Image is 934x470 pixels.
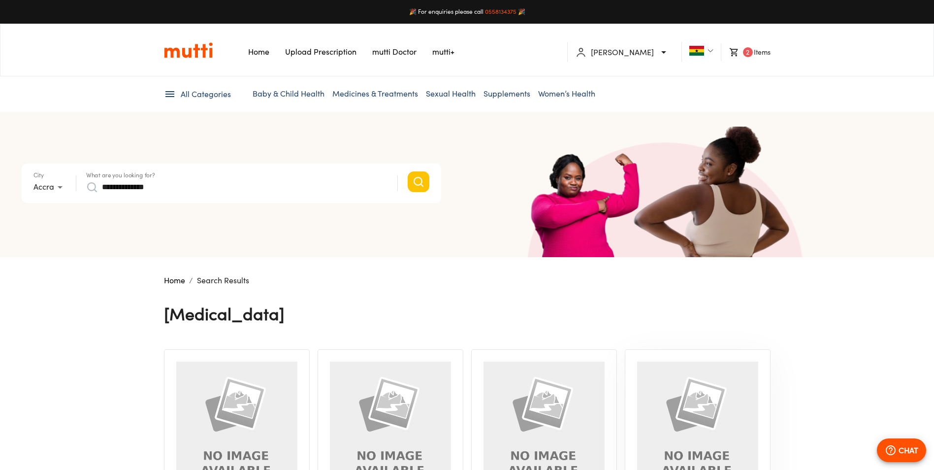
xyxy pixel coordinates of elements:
label: What are you looking for? [86,172,155,178]
button: CHAT [877,438,926,462]
p: [PERSON_NAME] [591,46,654,58]
nav: breadcrumb [164,274,771,286]
a: Navigates to mutti+ page [432,47,454,57]
p: Search Results [197,274,249,286]
span: All Categories [181,89,231,100]
a: Navigates to Prescription Upload Page [285,47,356,57]
img: Dropdown [708,48,713,54]
h4: [MEDICAL_DATA] [164,303,285,324]
img: Ghana [689,46,704,56]
a: Supplements [483,89,530,99]
a: Baby & Child Health [253,89,324,99]
a: Women’s Health [538,89,595,99]
a: Home [164,275,185,285]
label: City [33,172,44,178]
div: Accra [33,179,66,195]
a: Navigates to Home Page [248,47,269,57]
button: Search [408,171,429,192]
li: Items [721,43,770,61]
img: Logo [164,42,213,59]
span: 2 [743,47,753,57]
a: Medicines & Treatments [332,89,418,99]
a: Navigates to mutti doctor website [372,47,417,57]
p: CHAT [899,444,918,456]
a: 0558134375 [485,8,516,15]
li: / [189,274,193,286]
a: Link on the logo navigates to HomePage [164,42,213,59]
a: Sexual Health [426,89,476,99]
